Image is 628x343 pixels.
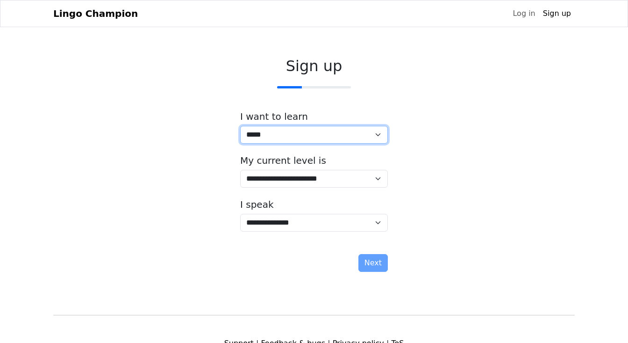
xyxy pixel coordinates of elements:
a: Log in [509,4,539,23]
a: Lingo Champion [53,4,138,23]
a: Sign up [539,4,575,23]
label: I speak [240,199,274,210]
label: My current level is [240,155,326,166]
label: I want to learn [240,111,308,122]
h2: Sign up [240,57,388,75]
